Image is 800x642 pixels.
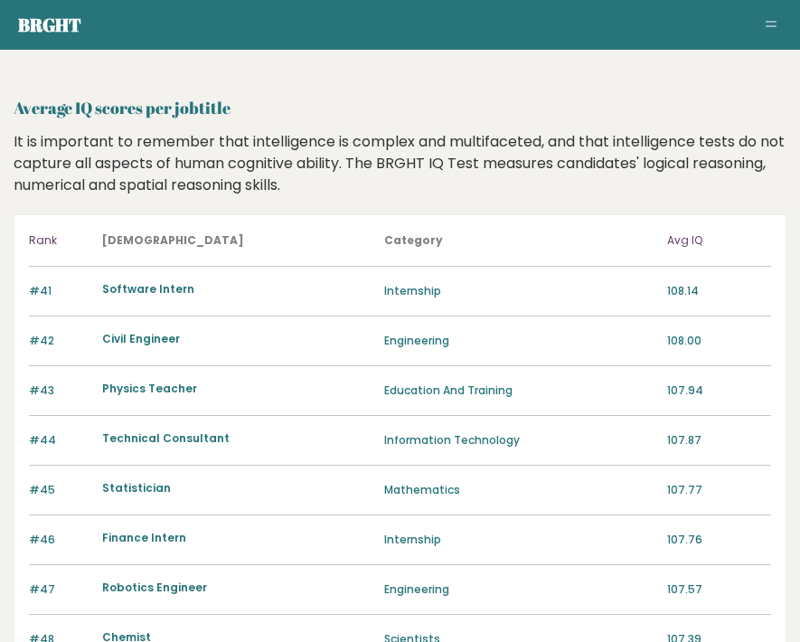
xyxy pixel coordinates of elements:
[18,13,81,37] a: Brght
[384,283,655,299] p: Internship
[384,333,655,349] p: Engineering
[667,532,771,548] p: 107.76
[29,382,91,399] p: #43
[667,482,771,498] p: 107.77
[102,232,244,248] b: [DEMOGRAPHIC_DATA]
[29,333,91,349] p: #42
[384,382,655,399] p: Education And Training
[667,230,771,251] p: Avg IQ
[667,382,771,399] p: 107.94
[760,14,782,36] button: Toggle navigation
[384,232,443,248] b: Category
[29,230,91,251] p: Rank
[384,581,655,598] p: Engineering
[667,283,771,299] p: 108.14
[384,532,655,548] p: Internship
[29,432,91,448] p: #44
[102,530,186,545] a: Finance Intern
[384,482,655,498] p: Mathematics
[667,432,771,448] p: 107.87
[102,381,197,396] a: Physics Teacher
[29,283,91,299] p: #41
[7,131,794,196] div: It is important to remember that intelligence is complex and multifaceted, and that intelligence ...
[667,581,771,598] p: 107.57
[102,430,230,446] a: Technical Consultant
[29,482,91,498] p: #45
[29,532,91,548] p: #46
[102,480,171,496] a: Statistician
[102,331,180,346] a: Civil Engineer
[14,96,786,120] h2: Average IQ scores per jobtitle
[384,432,655,448] p: Information Technology
[102,580,207,595] a: Robotics Engineer
[102,281,194,297] a: Software Intern
[667,333,771,349] p: 108.00
[29,581,91,598] p: #47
